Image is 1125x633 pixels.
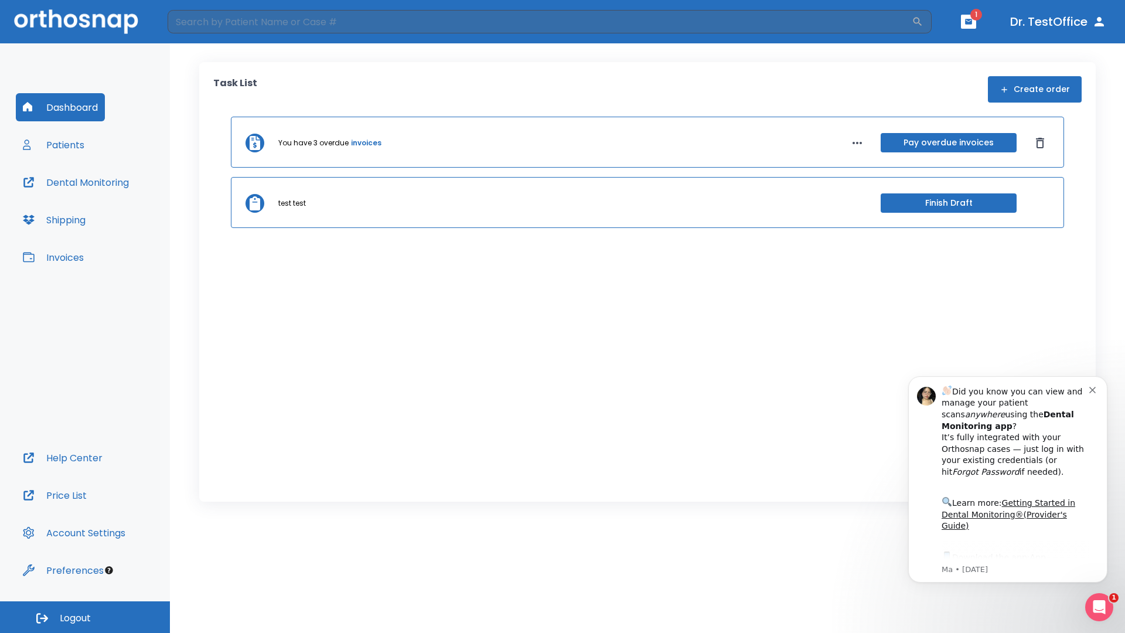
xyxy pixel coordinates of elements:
[881,193,1017,213] button: Finish Draft
[351,138,381,148] a: invoices
[51,194,155,215] a: App Store
[51,206,199,216] p: Message from Ma, sent 3w ago
[16,168,136,196] button: Dental Monitoring
[988,76,1082,103] button: Create order
[891,359,1125,601] iframe: Intercom notifications message
[1109,593,1119,603] span: 1
[1085,593,1113,621] iframe: Intercom live chat
[60,612,91,625] span: Logout
[16,556,111,584] button: Preferences
[16,206,93,234] button: Shipping
[278,138,349,148] p: You have 3 overdue
[168,10,912,33] input: Search by Patient Name or Case #
[16,93,105,121] button: Dashboard
[16,481,94,509] button: Price List
[970,9,982,21] span: 1
[16,131,91,159] button: Patients
[1031,134,1049,152] button: Dismiss
[881,133,1017,152] button: Pay overdue invoices
[16,243,91,271] button: Invoices
[213,76,257,103] p: Task List
[199,25,208,35] button: Dismiss notification
[16,444,110,472] button: Help Center
[1005,11,1111,32] button: Dr. TestOffice
[278,198,306,209] p: test test
[14,9,138,33] img: Orthosnap
[104,565,114,576] div: Tooltip anchor
[16,519,132,547] button: Account Settings
[51,191,199,251] div: Download the app: | ​ Let us know if you need help getting started!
